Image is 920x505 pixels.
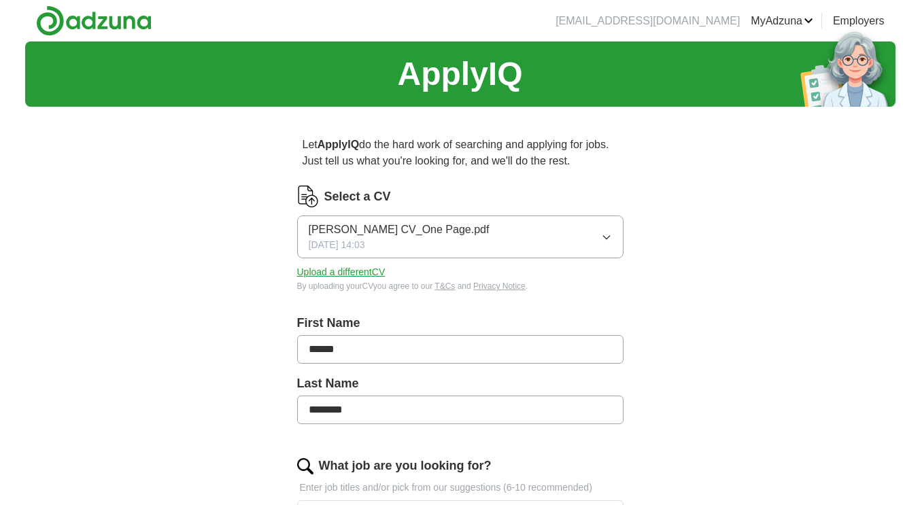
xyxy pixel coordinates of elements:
img: CV Icon [297,186,319,207]
a: MyAdzuna [751,13,813,29]
div: By uploading your CV you agree to our and . [297,280,624,292]
img: search.png [297,458,313,474]
li: [EMAIL_ADDRESS][DOMAIN_NAME] [556,13,740,29]
a: Employers [833,13,885,29]
p: Enter job titles and/or pick from our suggestions (6-10 recommended) [297,481,624,495]
button: [PERSON_NAME] CV_One Page.pdf[DATE] 14:03 [297,215,624,258]
a: T&Cs [435,281,455,291]
label: What job are you looking for? [319,457,492,475]
label: Select a CV [324,188,391,206]
strong: ApplyIQ [318,139,359,150]
span: [DATE] 14:03 [309,238,365,252]
label: Last Name [297,375,624,393]
button: Upload a differentCV [297,265,386,279]
a: Privacy Notice [473,281,526,291]
label: First Name [297,314,624,332]
span: [PERSON_NAME] CV_One Page.pdf [309,222,490,238]
h1: ApplyIQ [397,50,522,99]
p: Let do the hard work of searching and applying for jobs. Just tell us what you're looking for, an... [297,131,624,175]
img: Adzuna logo [36,5,152,36]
